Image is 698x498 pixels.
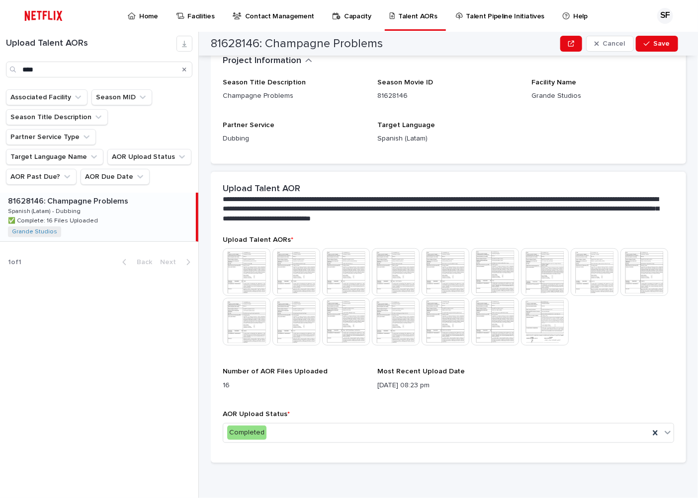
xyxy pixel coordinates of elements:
span: Partner Service [223,122,274,129]
h2: Project Information [223,56,301,67]
span: Save [654,40,670,47]
button: Save [636,36,678,52]
p: Dubbing [223,134,365,144]
div: SF [657,8,673,24]
p: ✅ Complete: 16 Files Uploaded [8,215,100,224]
span: Number of AOR Files Uploaded [223,368,328,375]
span: Cancel [603,40,625,47]
p: 16 [223,380,365,391]
h2: 81628146: Champagne Problems [211,37,383,51]
span: Most Recent Upload Date [377,368,465,375]
button: AOR Upload Status [107,149,191,165]
p: 81628146 [377,91,520,101]
button: Season Title Description [6,109,108,125]
button: Target Language Name [6,149,103,165]
span: Next [160,259,182,266]
span: Season Title Description [223,79,306,86]
button: Next [156,258,198,267]
div: Completed [227,426,266,440]
button: Associated Facility [6,89,87,105]
button: Back [114,258,156,267]
span: Back [131,259,152,266]
button: Partner Service Type [6,129,96,145]
p: Champagne Problems [223,91,365,101]
button: Project Information [223,56,312,67]
span: Target Language [377,122,435,129]
h1: Upload Talent AORs [6,38,176,49]
h2: Upload Talent AOR [223,184,300,195]
span: AOR Upload Status [223,411,290,418]
span: Upload Talent AORs [223,236,293,243]
a: Grande Studios [12,228,57,235]
span: Season Movie ID [377,79,433,86]
input: Search [6,62,192,77]
p: Grande Studios [531,91,674,101]
p: Spanish (Latam) [377,134,520,144]
span: Facility Name [531,79,576,86]
button: AOR Due Date [81,169,150,185]
button: Season MID [91,89,152,105]
img: ifQbXi3ZQGMSEF7WDB7W [20,6,67,26]
p: [DATE] 08:23 pm [377,380,520,391]
button: AOR Past Due? [6,169,77,185]
p: Spanish (Latam) - Dubbing [8,206,83,215]
p: 81628146: Champagne Problems [8,195,130,206]
button: Cancel [586,36,634,52]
